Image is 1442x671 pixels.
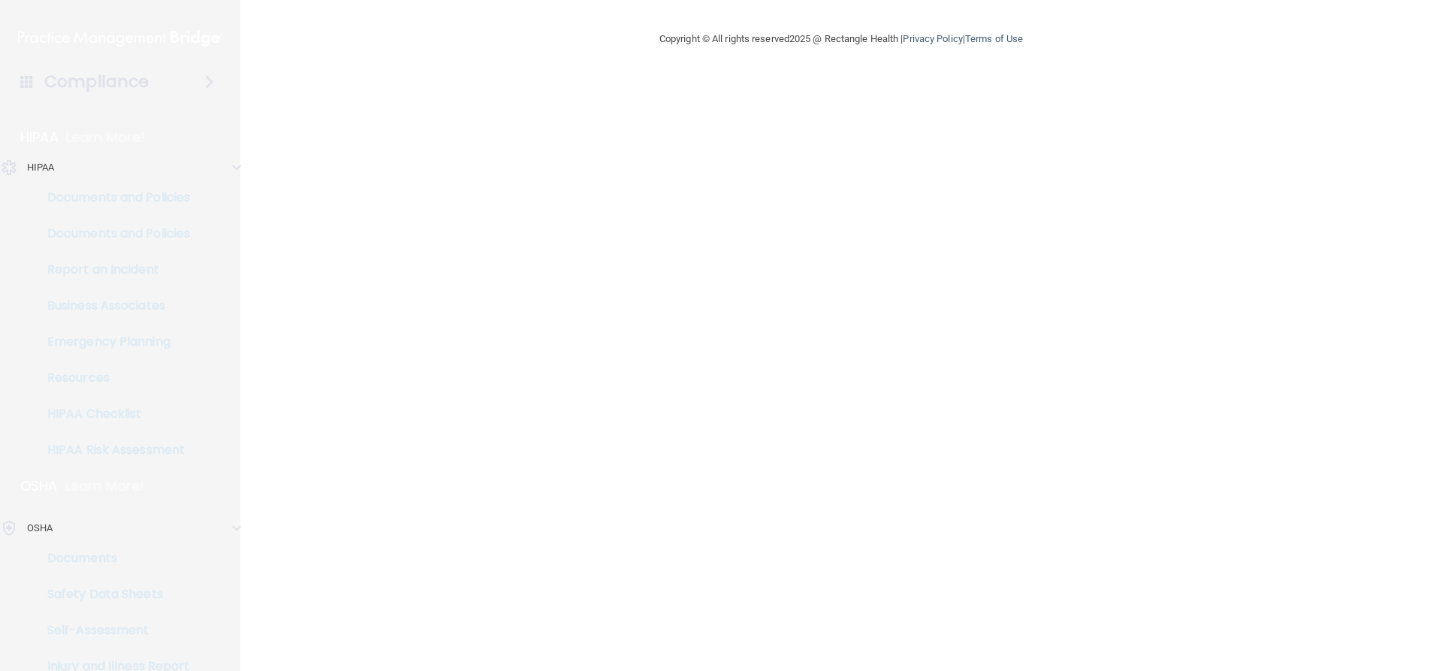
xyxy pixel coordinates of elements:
p: Report an Incident [10,262,215,277]
p: Emergency Planning [10,334,215,349]
p: OSHA [20,477,58,495]
p: Documents and Policies [10,226,215,241]
p: Documents and Policies [10,190,215,205]
p: Self-Assessment [10,623,215,638]
p: HIPAA [20,128,59,147]
p: Learn More! [66,128,146,147]
p: Resources [10,370,215,385]
p: Learn More! [65,477,145,495]
p: HIPAA [27,159,55,177]
p: Documents [10,551,215,566]
p: HIPAA Checklist [10,407,215,422]
p: OSHA [27,519,53,537]
img: PMB logo [18,23,222,53]
p: HIPAA Risk Assessment [10,443,215,458]
a: Privacy Policy [903,33,962,44]
h4: Compliance [44,71,149,92]
p: Business Associates [10,298,215,313]
a: Terms of Use [965,33,1023,44]
p: Safety Data Sheets [10,587,215,602]
div: Copyright © All rights reserved 2025 @ Rectangle Health | | [567,15,1115,63]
